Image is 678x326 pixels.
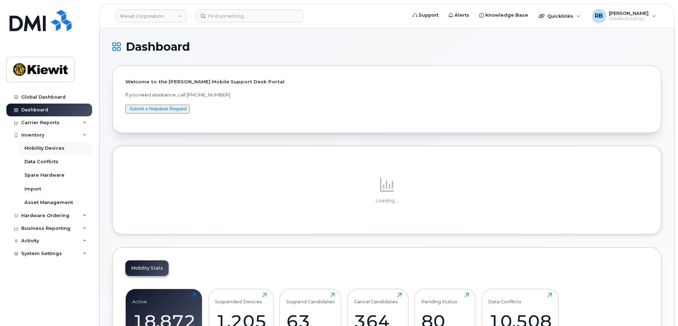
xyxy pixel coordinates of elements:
a: Submit a Helpdesk Request [130,106,187,111]
span: Dashboard [126,42,190,52]
p: If you need assistance, call [PHONE_NUMBER] [125,92,648,98]
div: Active [132,293,147,304]
iframe: Messenger Launcher [647,295,673,321]
div: Cancel Candidates [354,293,398,304]
div: Suspend Candidates [286,293,335,304]
button: Submit a Helpdesk Request [125,105,190,114]
div: Suspended Devices [215,293,262,304]
div: Pending Status [421,293,457,304]
div: Data Conflicts [488,293,521,304]
p: Loading... [125,198,648,204]
p: Welcome to the [PERSON_NAME] Mobile Support Desk Portal [125,78,648,85]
